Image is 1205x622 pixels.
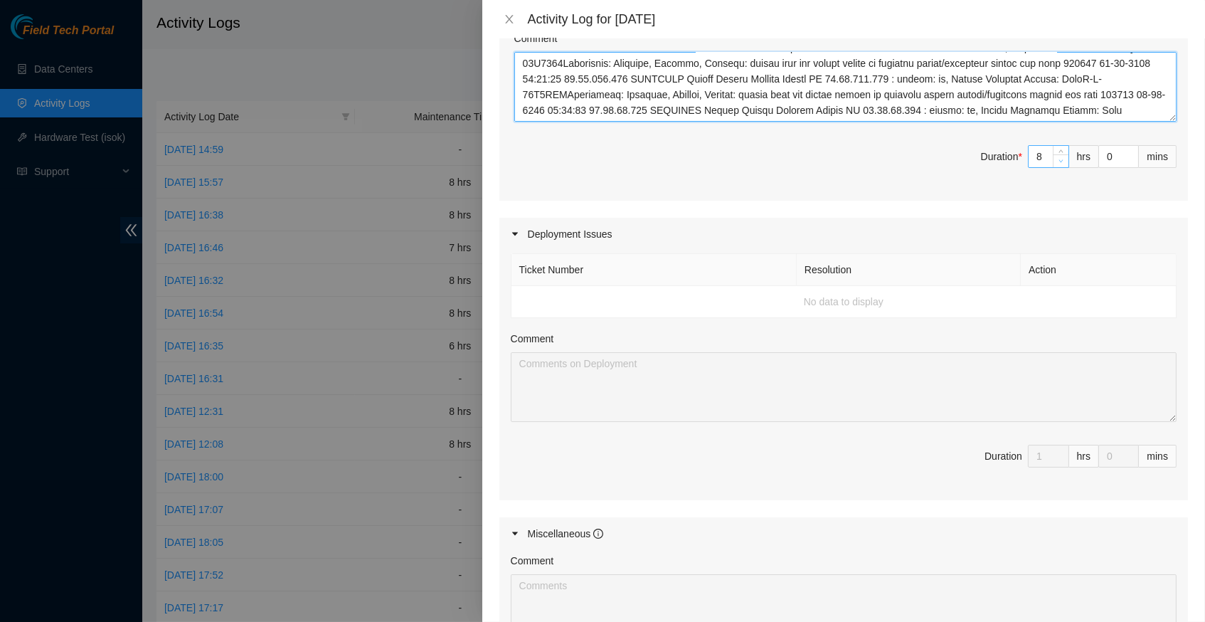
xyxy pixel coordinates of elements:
[1069,445,1099,468] div: hrs
[511,553,554,569] label: Comment
[514,31,558,46] label: Comment
[1053,154,1068,167] span: Decrease Value
[499,218,1188,251] div: Deployment Issues
[511,352,1177,422] textarea: Comment
[514,52,1177,122] textarea: Comment
[511,230,519,238] span: caret-right
[1057,157,1066,166] span: down
[511,286,1177,318] td: No data to display
[1053,146,1068,154] span: Increase Value
[511,529,519,538] span: caret-right
[984,448,1022,464] div: Duration
[1139,445,1177,468] div: mins
[1139,145,1177,168] div: mins
[499,517,1188,550] div: Miscellaneous info-circle
[528,526,604,542] div: Miscellaneous
[511,254,797,286] th: Ticket Number
[511,331,554,347] label: Comment
[1069,145,1099,168] div: hrs
[504,14,515,25] span: close
[981,149,1022,164] div: Duration
[1021,254,1177,286] th: Action
[528,11,1188,27] div: Activity Log for [DATE]
[499,13,519,26] button: Close
[1057,147,1066,155] span: up
[797,254,1021,286] th: Resolution
[593,529,603,539] span: info-circle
